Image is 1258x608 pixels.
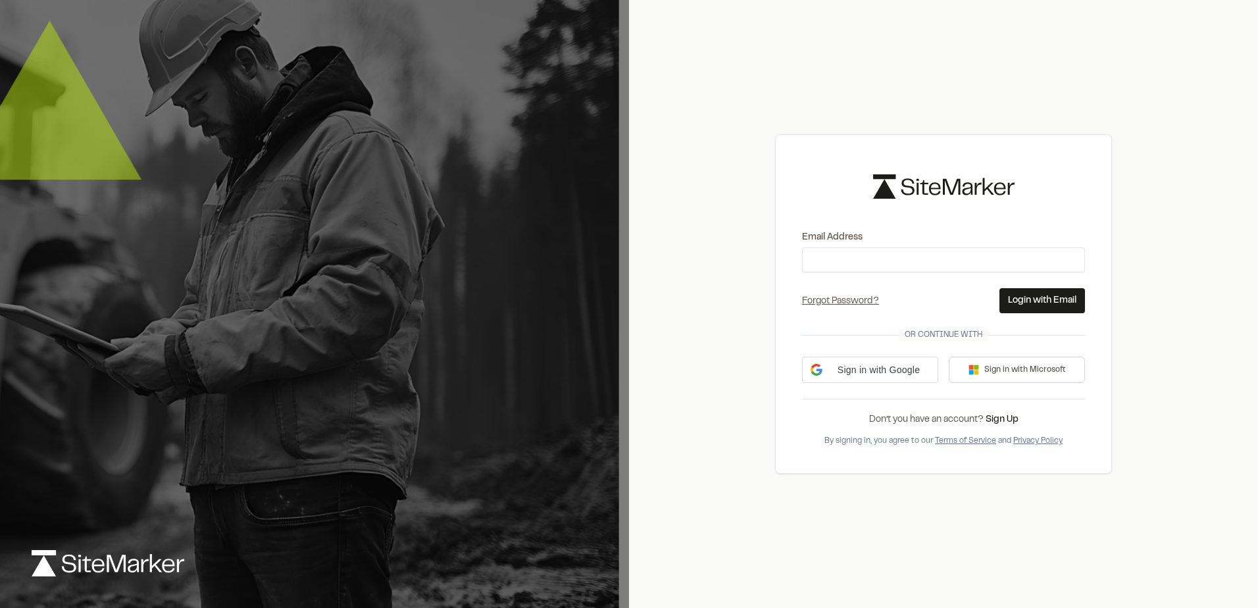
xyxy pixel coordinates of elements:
img: logo-black-rebrand.svg [873,174,1015,199]
span: Sign in with Google [828,363,930,377]
div: By signing in, you agree to our and [802,435,1085,447]
span: Or continue with [899,329,988,341]
img: logo-white-rebrand.svg [32,550,184,576]
a: Forgot Password? [802,297,879,305]
button: Sign in with Microsoft [949,357,1085,383]
label: Email Address [802,230,1085,245]
button: Terms of Service [935,435,996,447]
a: Sign Up [986,416,1019,424]
button: Login with Email [999,288,1085,313]
div: Don’t you have an account? [802,413,1085,427]
button: Privacy Policy [1013,435,1063,447]
div: Sign in with Google [802,357,938,383]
